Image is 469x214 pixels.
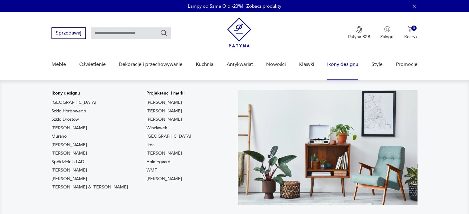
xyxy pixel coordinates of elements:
a: [PERSON_NAME] [146,108,182,114]
div: 0 [411,26,417,31]
p: Projektanci i marki [146,90,191,96]
a: Sprzedawaj [51,31,86,36]
img: Ikona koszyka [408,26,414,32]
a: Ikona medaluPatyna B2B [348,26,370,40]
a: Szkło Horbowego [51,108,86,114]
a: Klasyki [299,53,314,76]
a: Promocje [396,53,418,76]
a: [GEOGRAPHIC_DATA] [51,99,96,106]
a: [PERSON_NAME] [51,150,87,156]
a: Zobacz produkty [246,3,281,9]
img: Ikona medalu [356,26,362,33]
a: [PERSON_NAME] [146,176,182,182]
p: Ikony designu [51,90,128,96]
img: Patyna - sklep z meblami i dekoracjami vintage [227,18,251,47]
a: Style [372,53,383,76]
a: [PERSON_NAME] [51,167,87,173]
a: Włocławek [146,125,167,131]
a: [GEOGRAPHIC_DATA] [146,133,191,139]
a: Holmegaard [146,159,171,165]
button: Zaloguj [380,26,394,40]
p: Zaloguj [380,34,394,40]
a: Kuchnia [196,53,213,76]
a: Meble [51,53,66,76]
a: [PERSON_NAME] [51,176,87,182]
p: Patyna B2B [348,34,370,40]
p: Lampy od Same Old -20%! [188,3,243,9]
a: Spółdzielnia ŁAD [51,159,84,165]
a: Dekoracje i przechowywanie [119,53,183,76]
a: [PERSON_NAME] [51,142,87,148]
button: Sprzedawaj [51,27,86,39]
a: Ikea [146,142,154,148]
a: Murano [51,133,67,139]
a: [PERSON_NAME] [51,125,87,131]
a: Ikony designu [327,53,358,76]
a: [PERSON_NAME] [146,116,182,123]
a: Nowości [266,53,286,76]
a: Antykwariat [227,53,253,76]
button: Szukaj [160,29,167,37]
img: Ikonka użytkownika [384,26,390,32]
button: Patyna B2B [348,26,370,40]
a: [PERSON_NAME] [146,150,182,156]
a: Szkło Drostów [51,116,79,123]
img: Meble [238,90,418,205]
a: [PERSON_NAME] & [PERSON_NAME] [51,184,128,190]
button: 0Koszyk [404,26,418,40]
a: [PERSON_NAME] [146,99,182,106]
a: Oświetlenie [79,53,106,76]
a: WMF [146,167,157,173]
p: Koszyk [404,34,418,40]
